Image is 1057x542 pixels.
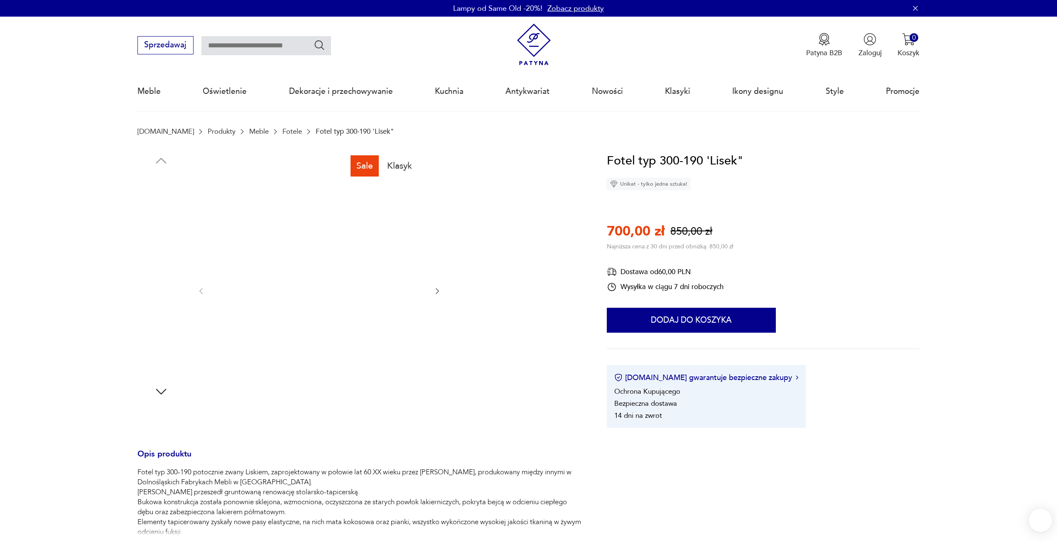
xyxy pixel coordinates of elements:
div: Sale [351,155,379,176]
div: Wysyłka w ciągu 7 dni roboczych [607,282,723,292]
div: Dostawa od 60,00 PLN [607,267,723,277]
a: Produkty [208,128,235,135]
img: Ikona medalu [818,33,831,46]
a: Klasyki [665,72,690,110]
p: 700,00 zł [607,222,665,240]
a: Nowości [592,72,623,110]
img: Ikona certyfikatu [614,373,623,382]
a: Ikony designu [732,72,783,110]
h1: Fotel typ 300-190 'Lisek" [607,152,743,171]
img: Zdjęcie produktu Fotel typ 300-190 'Lisek" [137,225,185,272]
img: Zdjęcie produktu Fotel typ 300-190 'Lisek" [137,278,185,326]
a: Oświetlenie [203,72,247,110]
li: Ochrona Kupującego [614,387,680,396]
a: Dekoracje i przechowywanie [289,72,393,110]
a: Ikona medaluPatyna B2B [806,33,842,58]
a: Style [826,72,844,110]
img: Ikona strzałki w prawo [796,375,798,380]
button: Zaloguj [858,33,882,58]
p: Najniższa cena z 30 dni przed obniżką: 850,00 zł [607,243,733,250]
p: Fotel typ 300-190 'Lisek" [316,128,394,135]
a: Meble [137,72,161,110]
div: Klasyk [381,155,418,176]
a: Fotele [282,128,302,135]
img: Ikona diamentu [610,180,618,188]
div: Unikat - tylko jedna sztuka! [607,178,691,190]
button: Dodaj do koszyka [607,308,776,333]
button: Patyna B2B [806,33,842,58]
a: Sprzedawaj [137,42,194,49]
p: 850,00 zł [670,224,712,239]
p: Lampy od Same Old -20%! [453,3,542,14]
li: Bezpieczna dostawa [614,399,677,408]
img: Ikona koszyka [902,33,915,46]
p: Zaloguj [858,48,882,58]
a: Zobacz produkty [547,3,604,14]
img: Ikona dostawy [607,267,617,277]
a: Promocje [886,72,920,110]
iframe: Smartsupp widget button [1029,509,1052,532]
button: 0Koszyk [898,33,920,58]
p: Koszyk [898,48,920,58]
a: Meble [249,128,269,135]
button: [DOMAIN_NAME] gwarantuje bezpieczne zakupy [614,373,798,383]
h3: Opis produktu [137,451,583,468]
img: Patyna - sklep z meblami i dekoracjami vintage [513,24,555,66]
a: Antykwariat [505,72,549,110]
a: Kuchnia [435,72,464,110]
p: Patyna B2B [806,48,842,58]
img: Ikonka użytkownika [863,33,876,46]
img: Zdjęcie produktu Fotel typ 300-190 'Lisek" [137,172,185,220]
div: 0 [910,33,918,42]
a: [DOMAIN_NAME] [137,128,194,135]
img: Zdjęcie produktu Fotel typ 300-190 'Lisek" [137,331,185,378]
button: Sprzedawaj [137,36,194,54]
li: 14 dni na zwrot [614,411,662,420]
button: Szukaj [314,39,326,51]
img: Zdjęcie produktu Fotel typ 300-190 'Lisek" [215,152,423,429]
